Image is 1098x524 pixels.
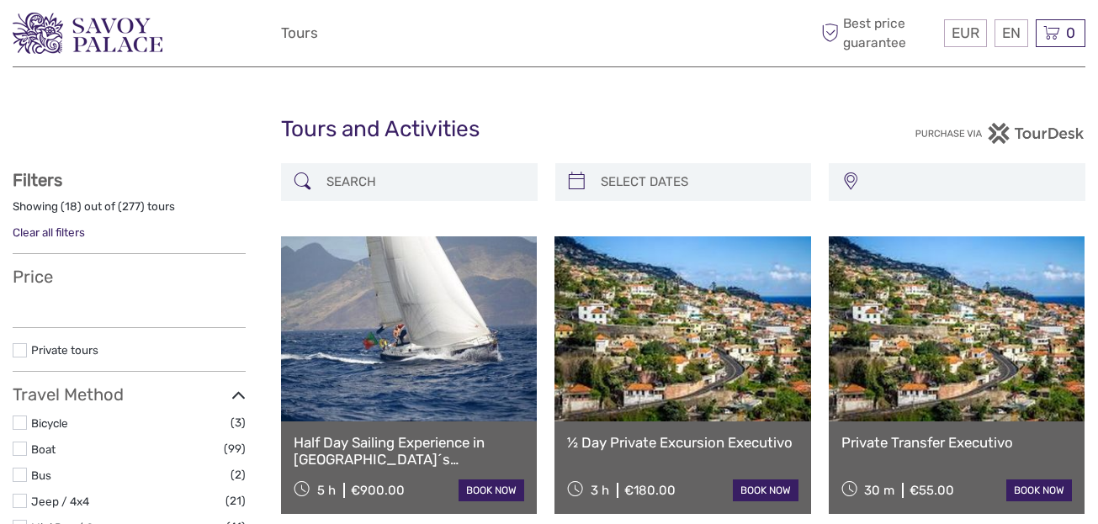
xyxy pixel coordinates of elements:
span: 0 [1064,24,1078,41]
label: 277 [122,198,141,214]
a: book now [1006,479,1072,501]
div: €55.00 [910,483,954,498]
div: €900.00 [351,483,405,498]
span: 5 h [317,483,336,498]
label: 18 [65,198,77,214]
div: EN [995,19,1028,47]
a: Private Transfer Executivo [841,434,1072,451]
img: 3279-876b4492-ee62-4c61-8ef8-acb0a8f63b96_logo_small.png [13,13,162,54]
a: Boat [31,442,56,456]
h1: Tours and Activities [281,116,818,143]
img: PurchaseViaTourDesk.png [915,123,1085,144]
span: (2) [231,465,246,484]
strong: Filters [13,170,62,190]
a: book now [459,479,524,501]
a: Bus [31,468,51,482]
a: Half Day Sailing Experience in [GEOGRAPHIC_DATA]´s [GEOGRAPHIC_DATA] [294,434,524,468]
a: book now [733,479,798,501]
h3: Price [13,267,246,287]
span: (99) [224,439,246,458]
a: Private tours [31,343,98,357]
a: Bicycle [31,416,68,430]
a: Tours [281,21,318,45]
span: 30 m [864,483,894,498]
span: EUR [952,24,979,41]
span: 3 h [591,483,609,498]
a: ½ Day Private Excursion Executivo [567,434,798,451]
div: Showing ( ) out of ( ) tours [13,198,246,225]
h3: Travel Method [13,384,246,405]
div: €180.00 [624,483,676,498]
span: (21) [225,491,246,511]
span: (3) [231,413,246,432]
span: Best price guarantee [817,14,940,51]
input: SELECT DATES [594,167,804,197]
a: Jeep / 4x4 [31,495,89,508]
input: SEARCH [320,167,529,197]
a: Clear all filters [13,225,85,239]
